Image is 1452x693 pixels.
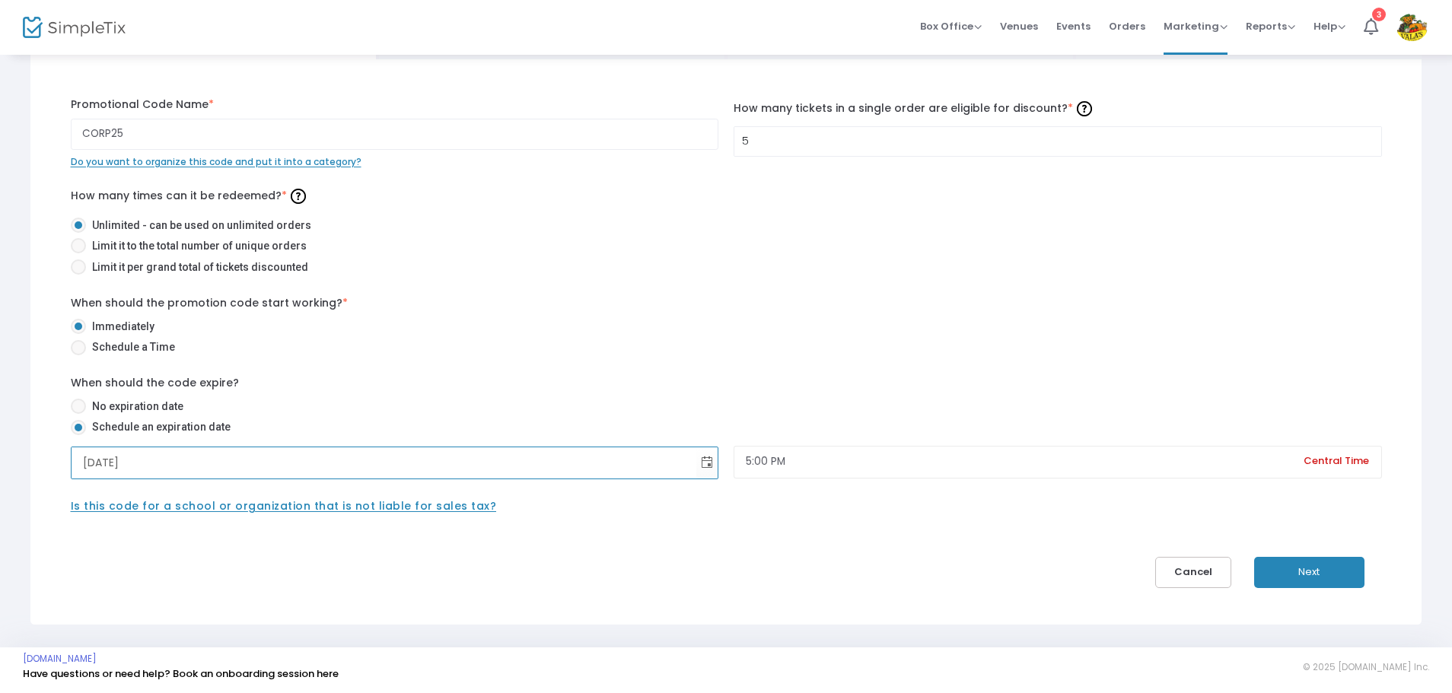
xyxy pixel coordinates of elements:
span: How many times can it be redeemed? [71,188,310,203]
input: End Time [734,446,1382,478]
a: [DOMAIN_NAME] [23,653,97,665]
span: Box Office [920,19,982,33]
img: question-mark [1077,101,1092,116]
img: question-mark [291,189,306,204]
button: Cancel [1155,557,1231,588]
label: Promotional Code Name [71,97,719,113]
span: Schedule an expiration date [86,419,231,435]
div: 3 [1372,8,1386,21]
button: Toggle calendar [696,447,718,478]
span: Unlimited - can be used on unlimited orders [86,218,311,234]
button: Next [1254,557,1364,588]
span: Orders [1109,7,1145,46]
span: Immediately [86,319,154,335]
span: Marketing [1164,19,1228,33]
span: Venues [1000,7,1038,46]
input: null [72,447,697,478]
label: How many tickets in a single order are eligible for discount? [734,97,1382,120]
label: When should the code expire? [71,375,239,391]
span: Schedule a Time [86,339,175,355]
span: Is this code for a school or organization that is not liable for sales tax? [71,498,497,513]
input: Enter Promo Code [71,119,719,150]
span: Reports [1246,19,1295,33]
span: © 2025 [DOMAIN_NAME] Inc. [1303,661,1429,673]
span: Events [1056,7,1091,46]
label: When should the promotion code start working? [71,295,348,311]
span: No expiration date [86,399,183,415]
span: Limit it to the total number of unique orders [86,238,307,254]
span: Limit it per grand total of tickets discounted [86,259,308,275]
span: Central Time [1291,440,1382,482]
span: Help [1313,19,1345,33]
span: Do you want to organize this code and put it into a category? [71,155,361,168]
a: Have questions or need help? Book an onboarding session here [23,666,339,681]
